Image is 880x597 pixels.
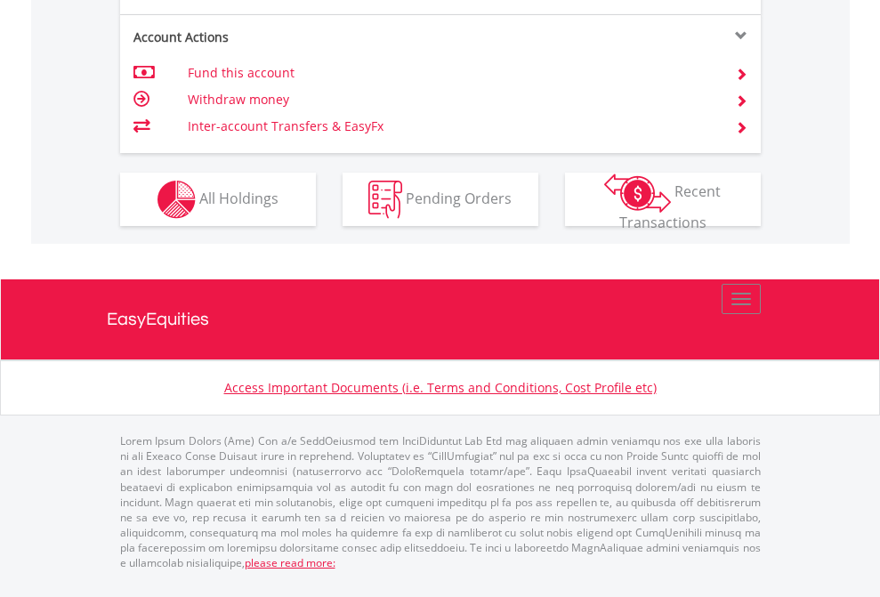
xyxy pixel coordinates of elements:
[157,181,196,219] img: holdings-wht.png
[120,433,761,570] p: Lorem Ipsum Dolors (Ame) Con a/e SeddOeiusmod tem InciDiduntut Lab Etd mag aliquaen admin veniamq...
[343,173,538,226] button: Pending Orders
[406,188,512,207] span: Pending Orders
[107,279,774,359] a: EasyEquities
[604,173,671,213] img: transactions-zar-wht.png
[120,173,316,226] button: All Holdings
[565,173,761,226] button: Recent Transactions
[120,28,440,46] div: Account Actions
[188,60,714,86] td: Fund this account
[199,188,279,207] span: All Holdings
[188,86,714,113] td: Withdraw money
[224,379,657,396] a: Access Important Documents (i.e. Terms and Conditions, Cost Profile etc)
[368,181,402,219] img: pending_instructions-wht.png
[188,113,714,140] td: Inter-account Transfers & EasyFx
[245,555,335,570] a: please read more:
